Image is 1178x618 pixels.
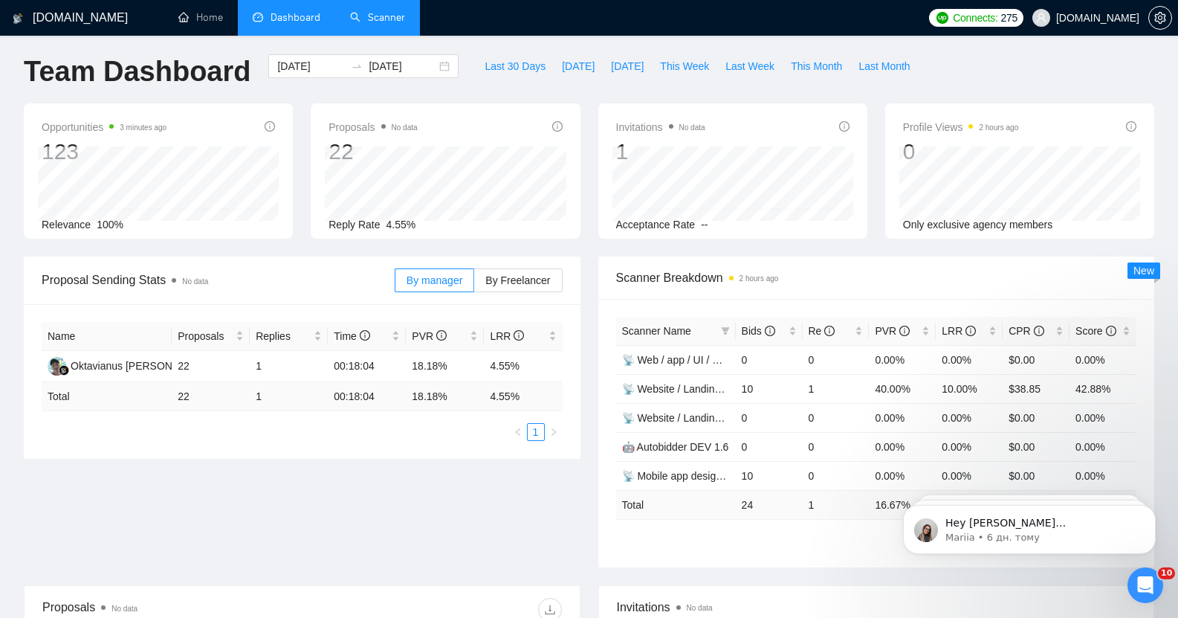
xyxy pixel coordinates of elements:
span: No data [679,123,705,132]
input: End date [369,58,436,74]
td: 0.00% [869,403,936,432]
td: 1 [803,490,870,519]
span: [DATE] [562,58,595,74]
span: LRR [942,325,976,337]
td: 0 [736,345,803,374]
button: Last Week [717,54,783,78]
a: 📡 Web / app / UI / UX design [622,354,760,366]
td: 0.00% [1069,403,1136,432]
img: gigradar-bm.png [59,365,69,376]
span: 10 [1158,567,1175,579]
button: This Week [652,54,717,78]
input: Start date [277,58,345,74]
td: 16.67 % [869,490,936,519]
img: logo [13,7,23,30]
span: Connects: [953,10,997,26]
iframe: Intercom live chat [1127,567,1163,603]
span: Replies [256,328,311,344]
span: Time [334,330,369,342]
span: Bids [742,325,775,337]
span: Re [809,325,835,337]
span: info-circle [839,121,849,132]
td: 18.18% [406,351,484,382]
td: 0.00% [936,432,1003,461]
a: 📡 Website / Landing Design [622,412,756,424]
div: 0 [903,138,1019,166]
span: info-circle [514,330,524,341]
td: 0.00% [1069,345,1136,374]
a: 1 [528,424,544,440]
span: info-circle [1126,121,1136,132]
td: 00:18:04 [328,351,406,382]
span: New [1133,265,1154,277]
td: 0.00% [936,461,1003,490]
a: 🤖 Autobidder DEV 1.6 [622,441,729,453]
td: 0.00% [936,403,1003,432]
span: download [539,604,561,616]
a: 📡 Website / Landing Dev 1.2 [622,383,760,395]
h1: Team Dashboard [24,54,250,89]
td: 10 [736,374,803,403]
span: Profile Views [903,118,1019,136]
td: 1 [250,351,328,382]
span: This Week [660,58,709,74]
span: dashboard [253,12,263,22]
span: PVR [412,330,447,342]
div: Oktavianus [PERSON_NAME] Tape [71,358,236,374]
td: 0 [803,403,870,432]
span: 275 [1001,10,1017,26]
span: PVR [875,325,910,337]
td: 4.55 % [484,382,562,411]
span: info-circle [360,330,370,341]
td: Total [616,490,736,519]
td: 22 [172,382,250,411]
span: Last Week [725,58,774,74]
button: right [545,423,563,441]
span: No data [111,605,137,613]
a: setting [1148,12,1172,24]
time: 2 hours ago [740,274,779,283]
button: Last Month [850,54,918,78]
li: 1 [527,423,545,441]
td: 00:18:04 [328,382,406,411]
span: info-circle [899,326,910,336]
span: By manager [407,274,462,286]
td: 42.88% [1069,374,1136,403]
td: 40.00% [869,374,936,403]
td: 0.00% [869,345,936,374]
button: setting [1148,6,1172,30]
span: Reply Rate [329,219,380,231]
span: Last 30 Days [485,58,546,74]
td: 0 [803,461,870,490]
img: OO [48,357,66,376]
button: This Month [783,54,850,78]
span: info-circle [1106,326,1116,336]
a: OOOktavianus [PERSON_NAME] Tape [48,359,236,371]
span: Scanner Name [622,325,691,337]
span: By Freelancer [485,274,550,286]
td: 1 [803,374,870,403]
span: info-circle [1034,326,1044,336]
button: [DATE] [554,54,603,78]
button: left [509,423,527,441]
div: 1 [616,138,705,166]
th: Name [42,322,172,351]
td: $0.00 [1003,403,1069,432]
span: filter [718,320,733,342]
td: 18.18 % [406,382,484,411]
span: No data [687,604,713,612]
td: 0.00% [869,461,936,490]
th: Proposals [172,322,250,351]
span: Opportunities [42,118,166,136]
span: No data [182,277,208,286]
td: $0.00 [1003,345,1069,374]
span: -- [701,219,708,231]
span: filter [721,326,730,335]
span: Last Month [858,58,910,74]
time: 2 hours ago [979,123,1018,132]
td: 24 [736,490,803,519]
span: This Month [791,58,842,74]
